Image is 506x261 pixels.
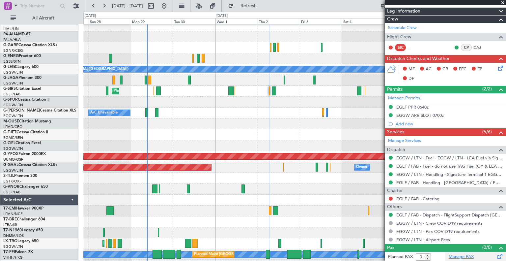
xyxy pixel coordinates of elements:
[258,18,300,24] div: Thu 2
[388,138,421,144] a: Manage Services
[408,66,415,73] span: MF
[387,33,411,41] span: Flight Crew
[3,217,45,221] a: T7-BREChallenger 604
[3,65,17,69] span: G-LEGC
[3,141,15,145] span: G-CIEL
[396,220,483,226] a: EGGW / LTN - Crew COVID19 requirements
[3,32,18,36] span: P4-AUA
[235,4,263,8] span: Refresh
[387,187,403,195] span: Charter
[482,85,492,92] span: (2/2)
[396,104,429,110] div: EGLF PPR 0640z
[3,76,18,80] span: G-JAGA
[3,98,18,102] span: G-SPUR
[388,95,420,102] a: Manage Permits
[387,203,402,211] span: Others
[3,87,41,91] a: G-SIRSCitation Excel
[114,86,217,96] div: Planned Maint [GEOGRAPHIC_DATA] ([GEOGRAPHIC_DATA])
[3,239,17,243] span: LX-TRO
[131,18,173,24] div: Mon 29
[3,70,23,75] a: EGGW/LTN
[426,66,432,73] span: AC
[3,168,23,173] a: EGGW/LTN
[3,190,20,195] a: EGLF/FAB
[3,152,18,156] span: G-YFOX
[356,162,367,172] div: Owner
[387,55,450,63] span: Dispatch Checks and Weather
[482,244,492,251] span: (0/0)
[396,212,503,218] a: EGLF / FAB - Dispatch - FlightSupport Dispatch [GEOGRAPHIC_DATA]
[194,249,298,259] div: Planned Maint [GEOGRAPHIC_DATA] ([GEOGRAPHIC_DATA])
[3,109,40,113] span: G-[PERSON_NAME]
[3,48,23,53] a: EGNR/CEG
[112,3,143,9] span: [DATE] - [DATE]
[3,163,58,167] a: G-GAALCessna Citation XLS+
[482,128,492,135] span: (5/6)
[3,135,23,140] a: EGMC/SEN
[396,180,503,185] a: EGLF / FAB - Handling - [GEOGRAPHIC_DATA] / EGLF / FAB
[3,207,16,211] span: T7-EMI
[3,152,46,156] a: G-YFOXFalcon 2000EX
[3,250,33,254] a: T7-FFIFalcon 7X
[387,128,404,136] span: Services
[384,18,427,24] div: Sun 5
[477,66,482,73] span: FP
[396,155,503,161] a: EGGW / LTN - Fuel - EGGW / LTN - LEA Fuel via Signature in EGGW
[3,43,58,47] a: G-GARECessna Citation XLS+
[396,237,450,243] a: EGGW / LTN - Airport Fees
[3,103,23,108] a: EGGW/LTN
[89,18,131,24] div: Sun 28
[3,179,21,184] a: EGTK/OXF
[3,87,16,91] span: G-SIRS
[396,229,480,234] a: EGGW / LTN - Pax COVID19 requirements
[459,66,466,73] span: FFC
[442,66,448,73] span: CR
[461,44,472,51] div: CP
[387,146,405,154] span: Dispatch
[3,65,39,69] a: G-LEGCLegacy 600
[90,108,118,118] div: A/C Unavailable
[215,18,258,24] div: Wed 1
[3,114,23,118] a: EGGW/LTN
[387,16,398,23] span: Crew
[3,212,23,216] a: LFMN/NCE
[3,109,76,113] a: G-[PERSON_NAME]Cessna Citation XLS
[3,119,19,123] span: M-OUSE
[388,25,417,31] a: Schedule Crew
[3,43,18,47] span: G-GARE
[387,86,403,93] span: Permits
[20,1,58,11] input: Trip Number
[3,163,18,167] span: G-GAAL
[3,146,23,151] a: EGGW/LTN
[3,228,22,232] span: T7-N1960
[3,174,37,178] a: 2-TIJLPhenom 300
[3,54,41,58] a: G-ENRGPraetor 600
[473,45,488,50] a: DAJ
[396,113,444,118] div: EGGW ARR SLOT 0700z
[3,157,23,162] a: UUMO/OSF
[3,222,18,227] a: LTBA/ISL
[3,130,16,134] span: G-FJET
[85,13,96,19] div: [DATE]
[17,16,70,20] span: All Aircraft
[3,174,14,178] span: 2-TIJL
[3,54,19,58] span: G-ENRG
[3,130,48,134] a: G-FJETCessna Citation II
[388,254,413,260] label: Planned PAX
[3,76,42,80] a: G-JAGAPhenom 300
[7,13,71,23] button: All Aircraft
[3,185,19,189] span: G-VNOR
[3,119,51,123] a: M-OUSECitation Mustang
[216,13,228,19] div: [DATE]
[387,244,394,252] span: Pax
[408,45,422,50] div: - -
[3,233,24,238] a: DNMM/LOS
[3,207,43,211] a: T7-EMIHawker 900XP
[3,185,48,189] a: G-VNORChallenger 650
[3,228,43,232] a: T7-N1960Legacy 650
[3,37,21,42] a: FALA/HLA
[3,255,23,260] a: VHHH/HKG
[395,44,406,51] div: SIC
[3,217,17,221] span: T7-BRE
[3,26,19,31] a: LIML/LIN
